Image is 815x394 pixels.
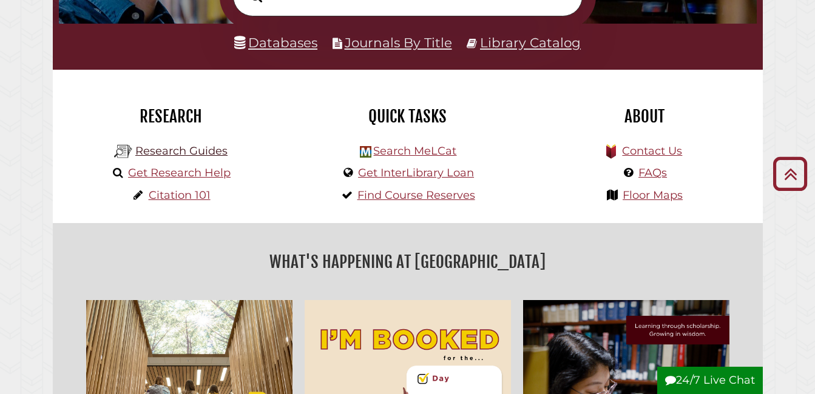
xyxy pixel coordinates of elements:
a: Find Course Reserves [357,189,475,202]
img: Hekman Library Logo [114,142,132,161]
a: Back to Top [768,164,812,184]
img: Hekman Library Logo [360,146,371,158]
a: Databases [234,35,317,50]
a: Citation 101 [149,189,211,202]
h2: Research [62,106,280,127]
h2: About [535,106,754,127]
a: Journals By Title [345,35,452,50]
a: Contact Us [622,144,682,158]
a: Research Guides [135,144,228,158]
h2: Quick Tasks [299,106,517,127]
a: Get Research Help [128,166,231,179]
a: Library Catalog [480,35,581,50]
a: FAQs [638,166,667,179]
a: Floor Maps [623,189,683,202]
h2: What's Happening at [GEOGRAPHIC_DATA] [62,248,754,276]
a: Get InterLibrary Loan [358,166,474,179]
a: Search MeLCat [373,144,456,158]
